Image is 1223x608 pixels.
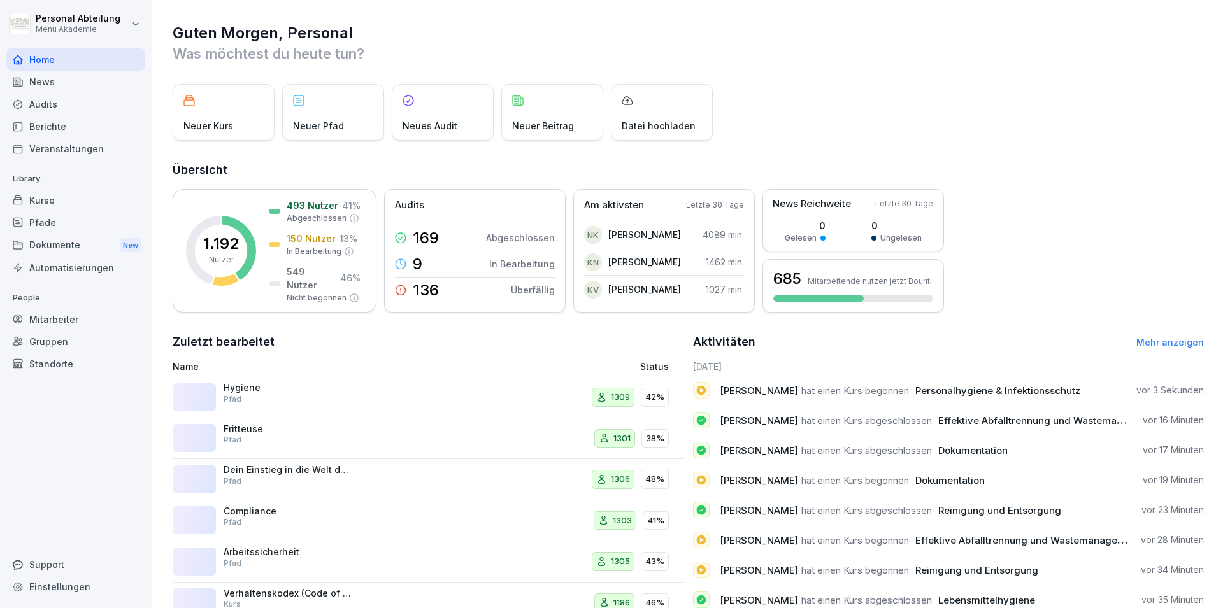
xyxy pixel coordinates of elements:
p: Überfällig [511,283,555,297]
p: Audits [395,198,424,213]
p: Mitarbeitende nutzen jetzt Bounti [808,276,932,286]
p: Verhaltenskodex (Code of Conduct) Menü 2000 [224,588,351,599]
h1: Guten Morgen, Personal [173,23,1204,43]
span: [PERSON_NAME] [720,594,798,606]
p: 42% [645,391,664,404]
span: [PERSON_NAME] [720,385,798,397]
p: 169 [413,230,439,246]
h2: Aktivitäten [693,333,755,351]
p: 48% [645,473,664,486]
p: [PERSON_NAME] [608,228,681,241]
p: Pfad [224,558,241,569]
p: vor 19 Minuten [1143,474,1204,486]
span: [PERSON_NAME] [720,474,798,486]
p: vor 28 Minuten [1141,534,1204,546]
p: People [6,288,145,308]
p: 1.192 [203,236,239,251]
p: Ungelesen [880,232,922,244]
a: Gruppen [6,330,145,353]
p: 1309 [611,391,630,404]
p: 38% [646,432,664,445]
a: Automatisierungen [6,257,145,279]
div: Mitarbeiter [6,308,145,330]
span: Personalhygiene & Infektionsschutz [915,385,1080,397]
p: Neuer Beitrag [512,119,574,132]
p: In Bearbeitung [287,246,341,257]
span: [PERSON_NAME] [720,534,798,546]
a: News [6,71,145,93]
a: Mehr anzeigen [1136,337,1204,348]
a: Standorte [6,353,145,375]
p: 41% [647,514,664,527]
span: [PERSON_NAME] [720,444,798,456]
h2: Übersicht [173,161,1204,179]
p: 549 Nutzer [287,265,336,292]
p: 4089 min. [703,228,744,241]
div: KV [584,281,602,299]
span: Reinigung und Entsorgung [938,504,1061,516]
span: [PERSON_NAME] [720,504,798,516]
span: hat einen Kurs abgeschlossen [801,414,932,427]
span: hat einen Kurs begonnen [801,385,909,397]
div: KN [584,253,602,271]
p: In Bearbeitung [489,257,555,271]
p: Pfad [224,393,241,405]
p: vor 16 Minuten [1143,414,1204,427]
a: FritteusePfad130138% [173,418,684,460]
a: Einstellungen [6,576,145,598]
a: Pfade [6,211,145,234]
span: hat einen Kurs begonnen [801,534,909,546]
p: Nicht begonnen [287,292,347,304]
p: Hygiene [224,382,351,393]
a: Audits [6,93,145,115]
p: 1301 [613,432,631,445]
a: ArbeitssicherheitPfad130543% [173,541,684,583]
span: hat einen Kurs abgeschlossen [801,444,932,456]
p: 150 Nutzer [287,232,336,245]
h3: 685 [773,268,801,290]
h2: Zuletzt bearbeitet [173,333,684,351]
div: Berichte [6,115,145,138]
span: Reinigung und Entsorgung [915,564,1038,576]
p: 136 [413,283,439,298]
p: Menü Akademie [36,25,120,34]
span: Effektive Abfalltrennung und Wastemanagement im Catering [915,534,1198,546]
div: Support [6,553,145,576]
p: 13 % [340,232,357,245]
p: vor 34 Minuten [1141,563,1204,576]
div: New [120,238,141,253]
p: Pfad [224,434,241,446]
p: vor 3 Sekunden [1136,384,1204,397]
a: CompliancePfad130341% [173,500,684,542]
p: vor 17 Minuten [1143,444,1204,456]
p: Am aktivsten [584,198,644,213]
span: Dokumentation [915,474,985,486]
p: 0 [871,219,922,232]
a: HygienePfad130942% [173,377,684,418]
p: Personal Abteilung [36,13,120,24]
div: Veranstaltungen [6,138,145,160]
p: Neuer Pfad [293,119,344,132]
div: NK [584,226,602,244]
span: hat einen Kurs abgeschlossen [801,594,932,606]
p: Pfad [224,476,241,487]
p: 1303 [613,514,632,527]
span: Dokumentation [938,444,1008,456]
p: 43% [645,555,664,568]
p: Abgeschlossen [287,213,347,224]
p: Letzte 30 Tage [875,198,933,209]
p: 1027 min. [706,283,744,296]
a: Kurse [6,189,145,211]
p: 46 % [340,271,361,285]
p: 1305 [611,555,630,568]
p: 1462 min. [706,255,744,269]
a: Home [6,48,145,71]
